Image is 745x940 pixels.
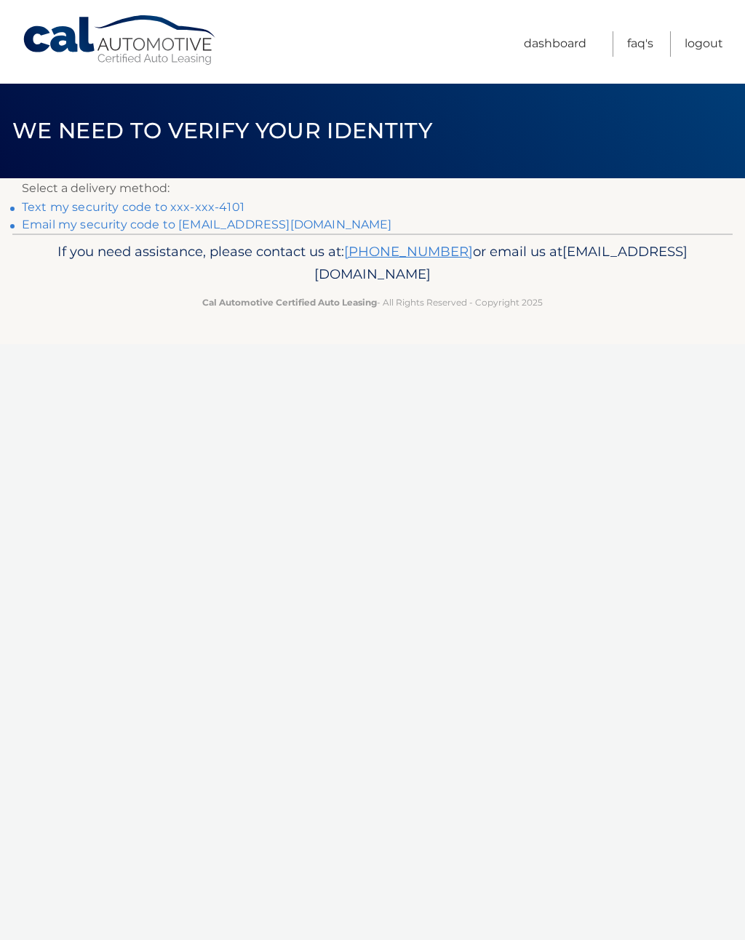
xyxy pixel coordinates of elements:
a: [PHONE_NUMBER] [344,243,473,260]
a: Dashboard [524,31,586,57]
p: If you need assistance, please contact us at: or email us at [34,240,711,287]
span: We need to verify your identity [12,117,432,144]
a: Cal Automotive [22,15,218,66]
a: Text my security code to xxx-xxx-4101 [22,200,244,214]
a: FAQ's [627,31,653,57]
strong: Cal Automotive Certified Auto Leasing [202,297,377,308]
a: Logout [685,31,723,57]
p: - All Rights Reserved - Copyright 2025 [34,295,711,310]
p: Select a delivery method: [22,178,723,199]
a: Email my security code to [EMAIL_ADDRESS][DOMAIN_NAME] [22,218,392,231]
